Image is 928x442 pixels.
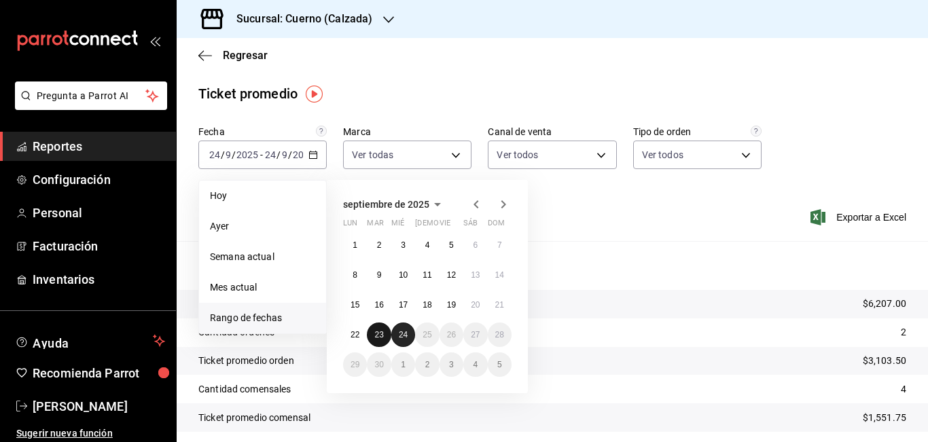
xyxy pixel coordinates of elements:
[488,233,512,257] button: 7 de septiembre de 2025
[343,293,367,317] button: 15 de septiembre de 2025
[495,300,504,310] abbr: 21 de septiembre de 2025
[374,300,383,310] abbr: 16 de septiembre de 2025
[463,352,487,377] button: 4 de octubre de 2025
[463,263,487,287] button: 13 de septiembre de 2025
[642,148,683,162] span: Ver todos
[391,323,415,347] button: 24 de septiembre de 2025
[440,293,463,317] button: 19 de septiembre de 2025
[367,293,391,317] button: 16 de septiembre de 2025
[351,300,359,310] abbr: 15 de septiembre de 2025
[223,49,268,62] span: Regresar
[316,126,327,136] svg: Información delimitada a máximo 62 días.
[343,219,357,233] abbr: lunes
[306,86,323,103] img: Tooltip marker
[447,270,456,280] abbr: 12 de septiembre de 2025
[415,293,439,317] button: 18 de septiembre de 2025
[863,354,906,368] p: $3,103.50
[353,240,357,250] abbr: 1 de septiembre de 2025
[633,127,762,136] label: Tipo de orden
[813,209,906,225] button: Exportar a Excel
[863,297,906,311] p: $6,207.00
[425,240,430,250] abbr: 4 de septiembre de 2025
[401,360,406,369] abbr: 1 de octubre de 2025
[463,219,478,233] abbr: sábado
[33,170,165,189] span: Configuración
[367,233,391,257] button: 2 de septiembre de 2025
[488,293,512,317] button: 21 de septiembre de 2025
[236,149,259,160] input: ----
[401,240,406,250] abbr: 3 de septiembre de 2025
[497,240,502,250] abbr: 7 de septiembre de 2025
[374,360,383,369] abbr: 30 de septiembre de 2025
[488,352,512,377] button: 5 de octubre de 2025
[352,148,393,162] span: Ver todas
[10,98,167,113] a: Pregunta a Parrot AI
[198,49,268,62] button: Regresar
[391,352,415,377] button: 1 de octubre de 2025
[367,219,383,233] abbr: martes
[471,330,480,339] abbr: 27 de septiembre de 2025
[367,323,391,347] button: 23 de septiembre de 2025
[367,263,391,287] button: 9 de septiembre de 2025
[449,360,454,369] abbr: 3 de octubre de 2025
[440,263,463,287] button: 12 de septiembre de 2025
[198,354,294,368] p: Ticket promedio orden
[495,330,504,339] abbr: 28 de septiembre de 2025
[473,360,478,369] abbr: 4 de octubre de 2025
[440,352,463,377] button: 3 de octubre de 2025
[423,270,431,280] abbr: 11 de septiembre de 2025
[343,263,367,287] button: 8 de septiembre de 2025
[488,127,616,136] label: Canal de venta
[377,270,382,280] abbr: 9 de septiembre de 2025
[415,263,439,287] button: 11 de septiembre de 2025
[260,149,263,160] span: -
[415,352,439,377] button: 2 de octubre de 2025
[198,84,298,104] div: Ticket promedio
[198,127,327,136] label: Fecha
[16,426,165,441] span: Sugerir nueva función
[488,263,512,287] button: 14 de septiembre de 2025
[210,311,315,325] span: Rango de fechas
[463,323,487,347] button: 27 de septiembre de 2025
[471,300,480,310] abbr: 20 de septiembre de 2025
[149,35,160,46] button: open_drawer_menu
[391,263,415,287] button: 10 de septiembre de 2025
[440,233,463,257] button: 5 de septiembre de 2025
[198,382,291,397] p: Cantidad comensales
[399,330,408,339] abbr: 24 de septiembre de 2025
[33,237,165,255] span: Facturación
[447,300,456,310] abbr: 19 de septiembre de 2025
[901,325,906,339] p: 2
[377,240,382,250] abbr: 2 de septiembre de 2025
[471,270,480,280] abbr: 13 de septiembre de 2025
[399,270,408,280] abbr: 10 de septiembre de 2025
[447,330,456,339] abbr: 26 de septiembre de 2025
[351,360,359,369] abbr: 29 de septiembre de 2025
[33,204,165,222] span: Personal
[225,149,232,160] input: --
[391,233,415,257] button: 3 de septiembre de 2025
[374,330,383,339] abbr: 23 de septiembre de 2025
[399,300,408,310] abbr: 17 de septiembre de 2025
[343,352,367,377] button: 29 de septiembre de 2025
[415,219,495,233] abbr: jueves
[221,149,225,160] span: /
[391,219,404,233] abbr: miércoles
[415,233,439,257] button: 4 de septiembre de 2025
[33,397,165,416] span: [PERSON_NAME]
[751,126,762,136] svg: Todas las órdenes contabilizan 1 comensal a excepción de órdenes de mesa con comensales obligator...
[351,330,359,339] abbr: 22 de septiembre de 2025
[210,250,315,264] span: Semana actual
[423,330,431,339] abbr: 25 de septiembre de 2025
[232,149,236,160] span: /
[343,127,471,136] label: Marca
[488,219,505,233] abbr: domingo
[33,270,165,289] span: Inventarios
[343,196,446,213] button: septiembre de 2025
[901,382,906,397] p: 4
[343,323,367,347] button: 22 de septiembre de 2025
[276,149,281,160] span: /
[415,323,439,347] button: 25 de septiembre de 2025
[292,149,315,160] input: ----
